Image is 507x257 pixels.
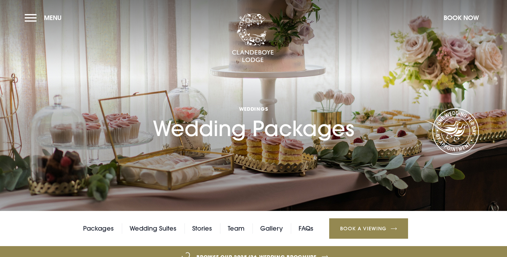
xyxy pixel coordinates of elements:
[329,218,408,239] a: Book a Viewing
[130,223,176,234] a: Wedding Suites
[299,223,313,234] a: FAQs
[153,105,354,112] span: Weddings
[192,223,212,234] a: Stories
[83,223,114,234] a: Packages
[25,10,65,25] button: Menu
[232,14,274,63] img: Clandeboye Lodge
[153,73,354,141] h1: Wedding Packages
[440,10,482,25] button: Book Now
[44,14,62,22] span: Menu
[228,223,244,234] a: Team
[260,223,283,234] a: Gallery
